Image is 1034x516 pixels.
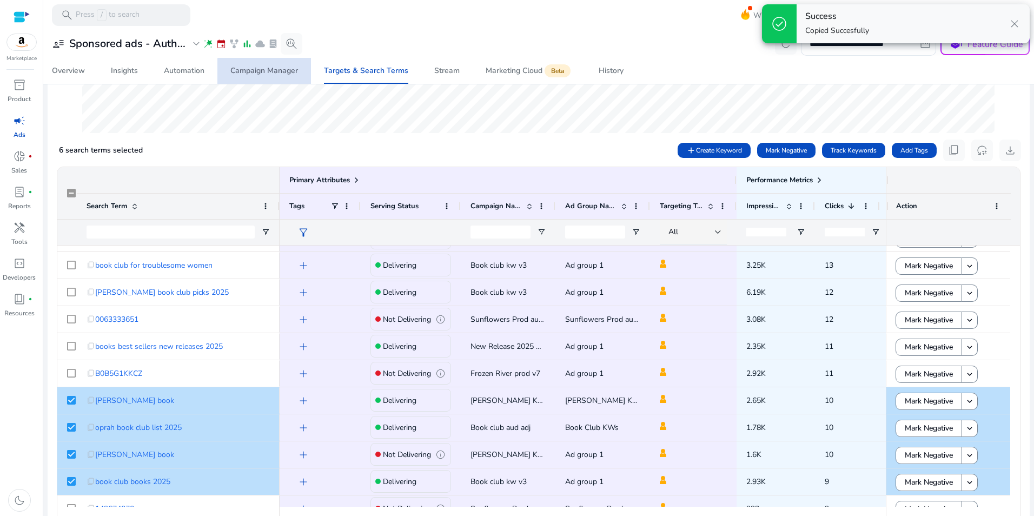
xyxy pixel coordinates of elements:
[896,420,962,437] button: Mark Negative
[905,309,953,331] span: Mark Negative
[971,140,993,161] button: reset_settings
[805,11,869,22] h4: Success
[69,37,185,50] h3: Sponsored ads - Auth...
[905,417,953,439] span: Mark Negative
[383,308,431,330] p: Not Delivering
[13,186,26,199] span: lab_profile
[565,201,617,211] span: Ad Group Name
[324,67,408,75] div: Targets & Search Terms
[825,314,833,325] span: 12
[746,471,805,493] p: 2.93K
[87,477,95,486] span: content_copy
[831,145,877,155] span: Track Keywords
[965,451,975,460] mat-icon: keyboard_arrow_down
[537,228,546,236] button: Open Filter Menu
[435,449,446,460] span: info
[3,273,36,282] p: Developers
[822,143,885,158] button: Track Keywords
[28,154,32,158] span: fiber_manual_record
[383,444,431,466] p: Not Delivering
[905,255,953,277] span: Mark Negative
[746,362,805,385] p: 2.92K
[779,37,792,50] span: refresh
[771,15,788,32] span: check_circle
[470,260,527,270] span: Book club kw v3
[95,471,170,493] span: book club books 2025
[383,362,431,385] p: Not Delivering
[805,25,869,36] p: Copied Succesfully
[11,166,27,175] p: Sales
[825,422,833,433] span: 10
[871,228,880,236] button: Open Filter Menu
[383,281,416,303] p: Delivering
[435,368,446,379] span: info
[746,175,813,185] span: Performance Metrics
[230,67,298,75] div: Campaign Manager
[965,342,975,352] mat-icon: keyboard_arrow_down
[696,145,742,155] span: Create Keyword
[746,254,805,276] p: 3.25K
[87,315,95,323] span: content_copy
[87,201,127,211] span: Search Term
[825,504,829,514] span: 9
[95,389,174,412] span: [PERSON_NAME] book
[13,114,26,127] span: campaign
[1004,144,1017,157] span: download
[13,221,26,234] span: handyman
[255,38,266,49] span: cloud
[905,282,953,304] span: Mark Negative
[87,450,95,459] span: content_copy
[28,190,32,194] span: fiber_manual_record
[297,475,310,488] span: add
[190,37,203,50] span: expand_more
[13,257,26,270] span: code_blocks
[900,145,928,155] span: Add Tags
[686,145,696,155] mat-icon: add
[746,308,805,330] p: 3.08K
[565,287,604,297] span: Ad group 1
[297,448,310,461] span: add
[7,34,36,50] img: amazon.svg
[435,504,446,514] span: info
[229,38,240,49] span: family_history
[87,369,95,378] span: content_copy
[297,340,310,353] span: add
[470,341,576,352] span: New Release 2025 KW custom
[825,287,833,297] span: 12
[753,6,796,25] span: What's New
[87,288,95,296] span: content_copy
[268,38,279,49] span: lab_profile
[4,308,35,318] p: Resources
[746,416,805,439] p: 1.78K
[905,471,953,493] span: Mark Negative
[470,226,531,239] input: Campaign Name Filter Input
[435,314,446,325] span: info
[896,312,962,329] button: Mark Negative
[965,315,975,325] mat-icon: keyboard_arrow_down
[599,67,624,75] div: History
[660,201,703,211] span: Targeting Type
[242,38,253,49] span: bar_chart
[470,287,527,297] span: Book club kw v3
[896,285,962,302] button: Mark Negative
[285,37,298,50] span: search_insights
[825,368,833,379] span: 11
[216,38,227,49] span: event
[668,227,678,237] span: All
[97,9,107,21] span: /
[13,293,26,306] span: book_4
[896,366,962,383] button: Mark Negative
[95,416,182,439] span: oprah book club list 2025
[95,444,174,466] span: [PERSON_NAME] book
[825,201,844,211] span: Clicks
[825,477,829,487] span: 9
[8,201,31,211] p: Reports
[297,367,310,380] span: add
[965,261,975,271] mat-icon: keyboard_arrow_down
[28,297,32,301] span: fiber_manual_record
[565,341,604,352] span: Ad group 1
[383,416,416,439] p: Delivering
[905,390,953,412] span: Mark Negative
[14,130,25,140] p: Ads
[383,254,416,276] p: Delivering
